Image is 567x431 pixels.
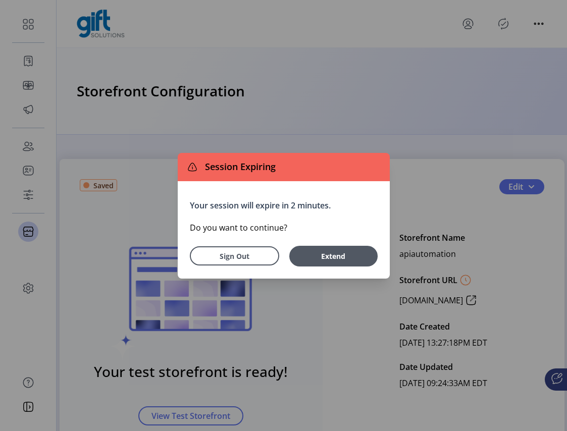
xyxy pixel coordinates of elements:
span: Sign Out [203,251,266,261]
span: Extend [294,251,373,261]
p: Do you want to continue? [190,222,378,234]
button: Extend [289,246,378,266]
p: Your session will expire in 2 minutes. [190,199,378,211]
button: Sign Out [190,246,279,265]
span: Session Expiring [201,160,276,174]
